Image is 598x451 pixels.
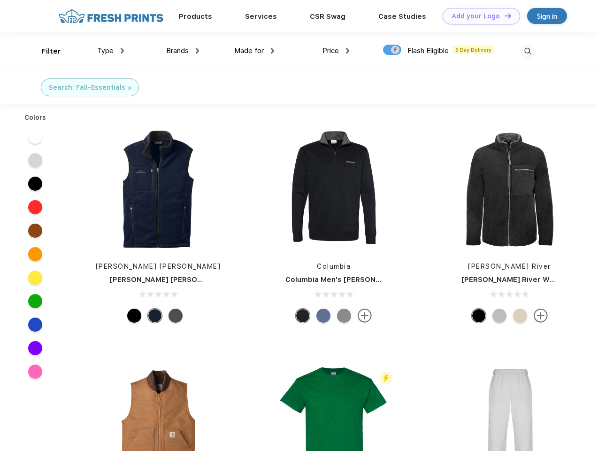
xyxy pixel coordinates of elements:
img: filter_cancel.svg [128,86,131,90]
a: [PERSON_NAME] [PERSON_NAME] Fleece Vest [110,275,274,284]
div: Grey Steel [169,309,183,323]
img: fo%20logo%202.webp [56,8,166,24]
a: Products [179,12,212,21]
a: Columbia Men's [PERSON_NAME] Mountain Half-Zip Sweater [285,275,500,284]
img: flash_active_toggle.svg [380,372,392,385]
img: more.svg [534,309,548,323]
a: [PERSON_NAME] [PERSON_NAME] [96,263,221,270]
div: Black [127,309,141,323]
span: Made for [234,47,264,55]
div: Add your Logo [452,12,500,20]
div: Charcoal Heather [337,309,351,323]
span: Flash Eligible [407,47,449,55]
div: Filter [42,46,61,57]
div: Colors [17,113,54,123]
img: more.svg [358,309,372,323]
img: desktop_search.svg [520,44,536,59]
div: Sand [513,309,527,323]
img: dropdown.png [346,48,349,54]
img: DT [505,13,511,18]
div: Black [472,309,486,323]
div: Sign in [537,11,557,22]
div: River Blue Navy [148,309,162,323]
img: func=resize&h=266 [271,127,396,252]
img: dropdown.png [196,48,199,54]
img: func=resize&h=266 [96,127,221,252]
span: Price [322,47,339,55]
span: 5 Day Delivery [452,46,494,54]
a: [PERSON_NAME] River [468,263,551,270]
span: Type [97,47,114,55]
a: Columbia [317,263,351,270]
img: dropdown.png [121,48,124,54]
div: Light-Grey [492,309,506,323]
div: Search: Fall-Essentials [48,83,125,93]
img: dropdown.png [271,48,274,54]
img: func=resize&h=266 [447,127,572,252]
div: Carbon Heather [316,309,330,323]
span: Brands [166,47,189,55]
a: Sign in [527,8,567,24]
div: Black [296,309,310,323]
